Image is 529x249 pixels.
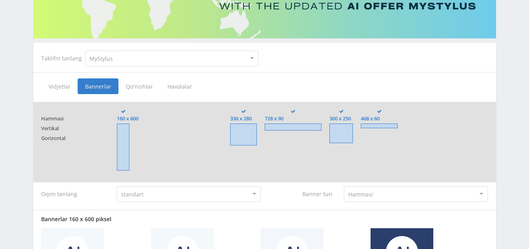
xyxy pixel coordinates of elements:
font: 336 x 280 [230,115,252,122]
font: Qo'nishlar [126,83,153,90]
font: Vertikal [41,125,59,132]
font: 468 x 60 [361,115,380,122]
font: 160 x 600 [117,115,138,122]
font: Havolalar [167,83,192,90]
font: Taklifni tanlang [41,55,82,62]
font: Banner turi [302,190,333,198]
font: 728 x 90 [265,115,284,122]
font: Bannerlar [85,83,111,90]
font: Hammasi [41,115,64,122]
font: Vidjetlar [49,83,71,90]
font: 300 x 250 [329,115,351,122]
font: Oqim tanlang [41,190,77,198]
font: Gorizontal [41,134,65,142]
font: Bannerlar 160 x 600 piksel [41,215,111,223]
